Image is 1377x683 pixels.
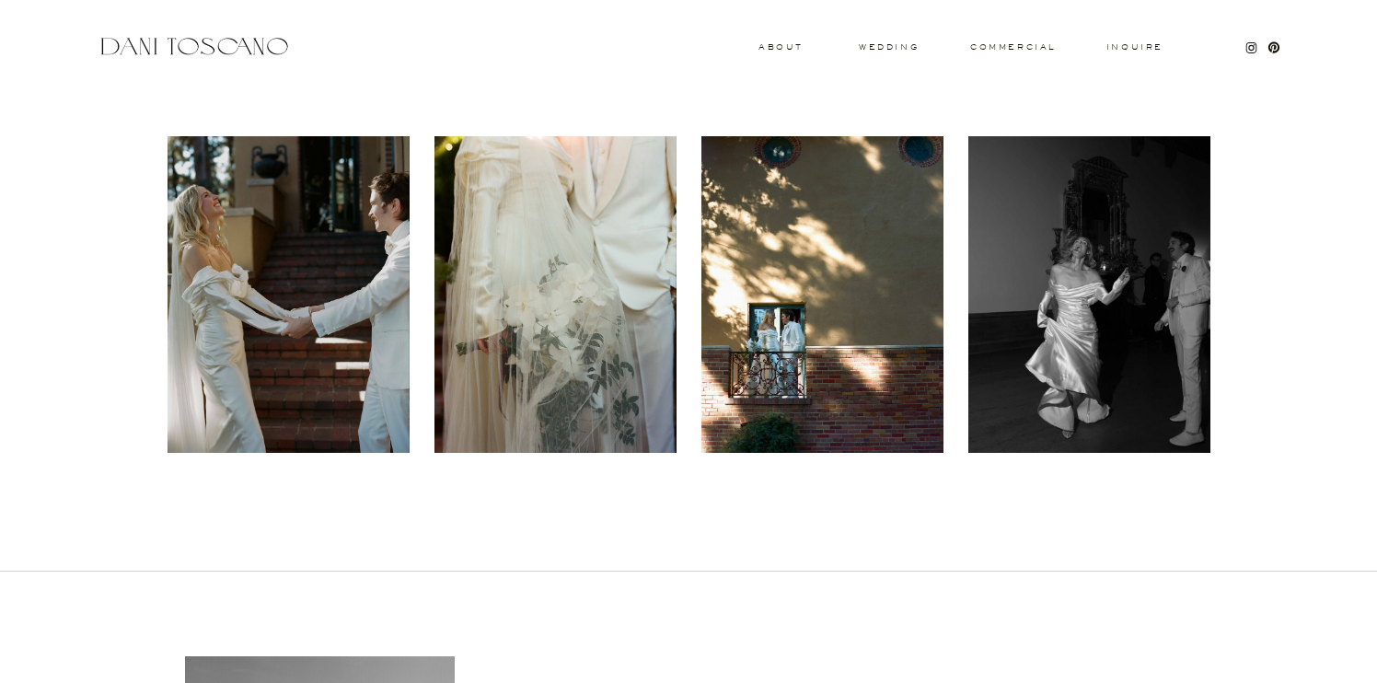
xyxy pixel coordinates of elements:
[859,43,919,50] a: wedding
[1105,43,1164,52] a: Inquire
[970,43,1055,51] a: commercial
[758,43,799,50] a: About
